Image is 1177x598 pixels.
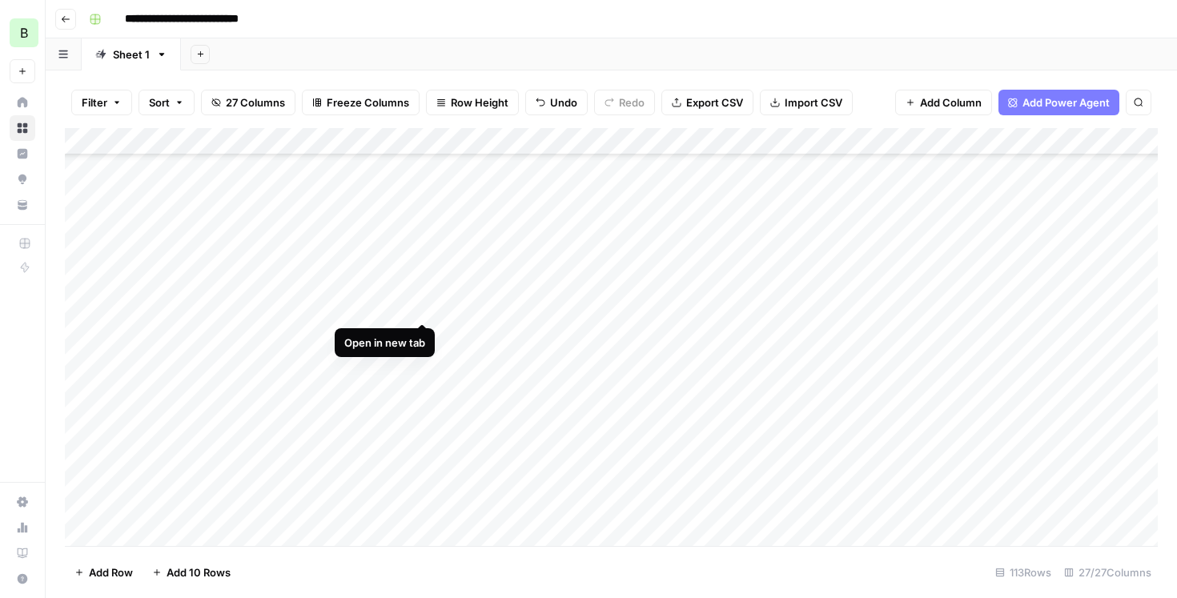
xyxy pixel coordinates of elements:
span: Freeze Columns [327,94,409,110]
button: Add 10 Rows [143,560,240,585]
button: Import CSV [760,90,853,115]
button: Add Power Agent [998,90,1119,115]
button: Sort [139,90,195,115]
a: Settings [10,489,35,515]
a: Opportunities [10,167,35,192]
span: Add 10 Rows [167,564,231,580]
a: Learning Hub [10,540,35,566]
div: Open in new tab [344,335,425,351]
span: Row Height [451,94,508,110]
div: 113 Rows [989,560,1058,585]
a: Insights [10,141,35,167]
button: Help + Support [10,566,35,592]
span: Add Power Agent [1022,94,1110,110]
div: Sheet 1 [113,46,150,62]
button: Row Height [426,90,519,115]
span: Export CSV [686,94,743,110]
button: Filter [71,90,132,115]
a: Your Data [10,192,35,218]
span: Redo [619,94,645,110]
button: Redo [594,90,655,115]
span: Sort [149,94,170,110]
button: Add Column [895,90,992,115]
span: B [20,23,28,42]
span: Undo [550,94,577,110]
button: Freeze Columns [302,90,420,115]
div: 27/27 Columns [1058,560,1158,585]
a: Sheet 1 [82,38,181,70]
span: Add Row [89,564,133,580]
a: Browse [10,115,35,141]
a: Home [10,90,35,115]
button: Workspace: Blindspot [10,13,35,53]
button: Add Row [65,560,143,585]
span: Add Column [920,94,982,110]
a: Usage [10,515,35,540]
button: Export CSV [661,90,753,115]
button: 27 Columns [201,90,295,115]
button: Undo [525,90,588,115]
span: Filter [82,94,107,110]
span: Import CSV [785,94,842,110]
span: 27 Columns [226,94,285,110]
